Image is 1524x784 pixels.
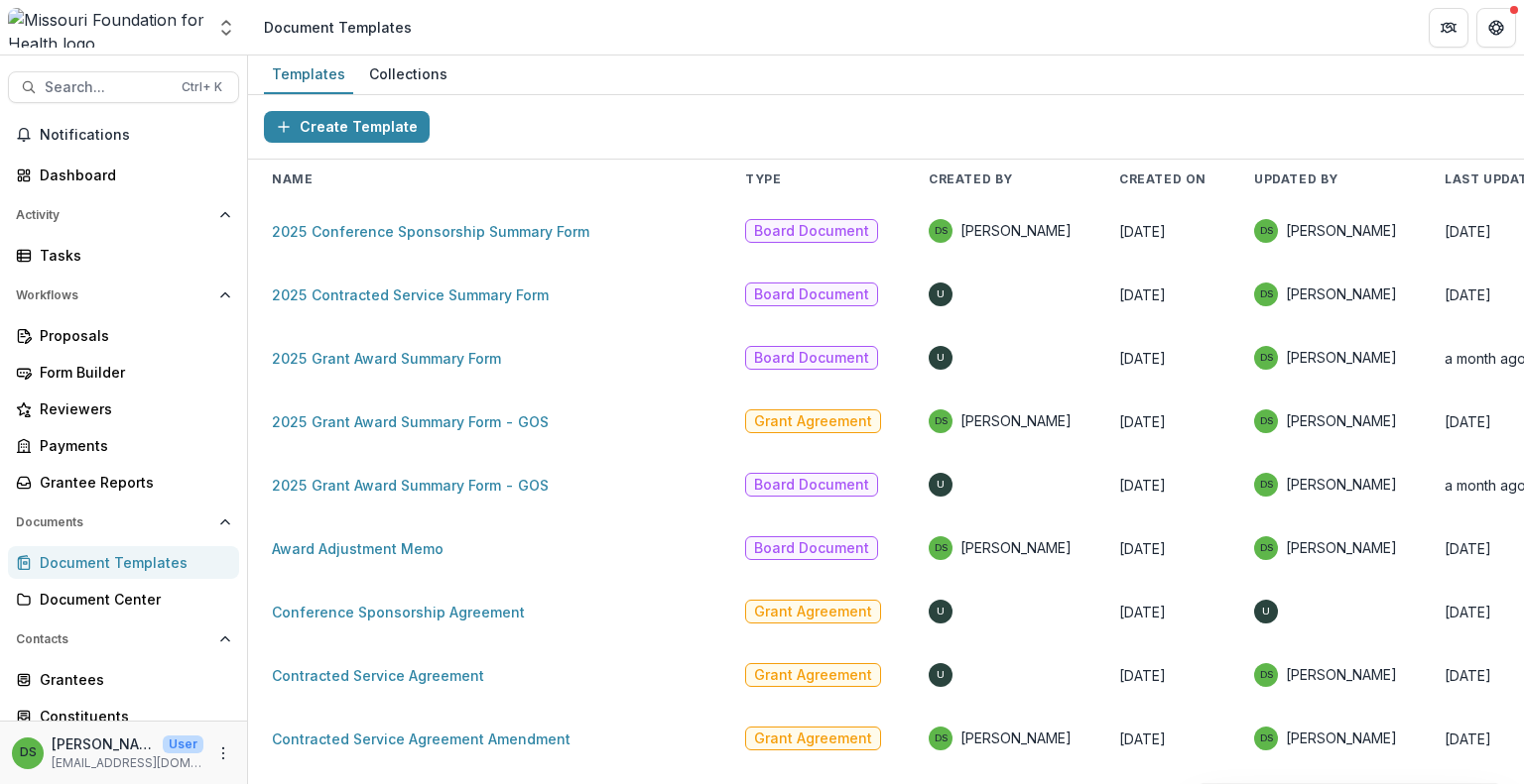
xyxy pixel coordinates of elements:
[937,670,945,680] div: Unknown
[16,288,211,302] span: Workflows
[1119,667,1166,684] span: [DATE]
[40,127,231,144] span: Notifications
[272,413,549,430] a: 2025 Grant Award Summary Form - GOS
[8,506,239,538] button: Open Documents
[40,552,223,573] div: Document Templates
[937,289,945,299] div: Unknown
[935,543,948,553] div: Deena Lauver Scotti
[264,59,353,88] div: Templates
[1119,604,1166,620] span: [DATE]
[8,546,239,579] a: Document Templates
[1119,350,1166,367] span: [DATE]
[1286,475,1397,495] span: [PERSON_NAME]
[40,245,223,266] div: Tasks
[8,199,239,231] button: Open Activity
[960,411,1072,431] span: [PERSON_NAME]
[8,8,204,48] img: Missouri Foundation for Health logo
[1260,543,1273,553] div: Deena Lauver Scotti
[754,286,869,303] span: Board Document
[40,589,223,610] div: Document Center
[45,79,170,96] span: Search...
[1260,733,1273,743] div: Deena Lauver Scotti
[8,466,239,499] a: Grantee Reports
[212,8,240,48] button: Open entity switcher
[1286,411,1397,431] span: [PERSON_NAME]
[8,239,239,272] a: Tasks
[272,350,501,367] a: 2025 Grant Award Summary Form
[1286,665,1397,685] span: [PERSON_NAME]
[16,632,211,646] span: Contacts
[937,353,945,363] div: Unknown
[272,730,571,747] a: Contracted Service Agreement Amendment
[8,700,239,732] a: Constituents
[40,165,223,185] div: Dashboard
[40,362,223,383] div: Form Builder
[361,56,455,94] a: Collections
[8,663,239,696] a: Grantees
[905,160,1095,199] th: Created By
[754,540,869,557] span: Board Document
[935,226,948,236] div: Deena Lauver Scotti
[8,119,239,151] button: Notifications
[754,604,872,620] span: Grant Agreement
[1119,730,1166,747] span: [DATE]
[960,538,1072,558] span: [PERSON_NAME]
[16,208,211,222] span: Activity
[1445,413,1491,430] span: [DATE]
[8,623,239,655] button: Open Contacts
[754,413,872,430] span: Grant Agreement
[8,319,239,352] a: Proposals
[935,733,948,743] div: Deena Lauver Scotti
[1230,160,1421,199] th: Updated By
[1260,416,1273,426] div: Deena Lauver Scotti
[1445,223,1491,240] span: [DATE]
[754,730,872,747] span: Grant Agreement
[754,350,869,367] span: Board Document
[937,480,945,490] div: Unknown
[40,669,223,690] div: Grantees
[256,13,420,42] nav: breadcrumb
[935,416,948,426] div: Deena Lauver Scotti
[1476,8,1516,48] button: Get Help
[264,56,353,94] a: Templates
[1095,160,1230,199] th: Created On
[1286,728,1397,748] span: [PERSON_NAME]
[16,515,211,529] span: Documents
[754,223,869,240] span: Board Document
[1286,538,1397,558] span: [PERSON_NAME]
[264,111,430,143] button: Create Template
[754,667,872,684] span: Grant Agreement
[1119,413,1166,430] span: [DATE]
[163,735,203,753] p: User
[40,472,223,493] div: Grantee Reports
[1445,667,1491,684] span: [DATE]
[272,223,589,240] a: 2025 Conference Sponsorship Summary Form
[272,540,444,557] a: Award Adjustment Memo
[211,741,235,765] button: More
[8,71,239,103] button: Search...
[1445,604,1491,620] span: [DATE]
[1119,477,1166,494] span: [DATE]
[1260,353,1273,363] div: Deena Lauver Scotti
[8,392,239,425] a: Reviewers
[1260,226,1273,236] div: Deena Lauver Scotti
[272,604,525,620] a: Conference Sponsorship Agreement
[8,280,239,311] button: Open Workflows
[1119,223,1166,240] span: [DATE]
[264,17,412,38] div: Document Templates
[1119,540,1166,557] span: [DATE]
[361,59,455,88] div: Collections
[1262,607,1270,616] div: Unknown
[1286,284,1397,304] span: [PERSON_NAME]
[1286,348,1397,368] span: [PERSON_NAME]
[40,435,223,456] div: Payments
[1286,221,1397,241] span: [PERSON_NAME]
[40,706,223,727] div: Constituents
[40,325,223,346] div: Proposals
[960,221,1072,241] span: [PERSON_NAME]
[178,76,226,98] div: Ctrl + K
[1119,286,1166,303] span: [DATE]
[272,667,484,684] a: Contracted Service Agreement
[1260,480,1273,490] div: Deena Lauver Scotti
[1445,540,1491,557] span: [DATE]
